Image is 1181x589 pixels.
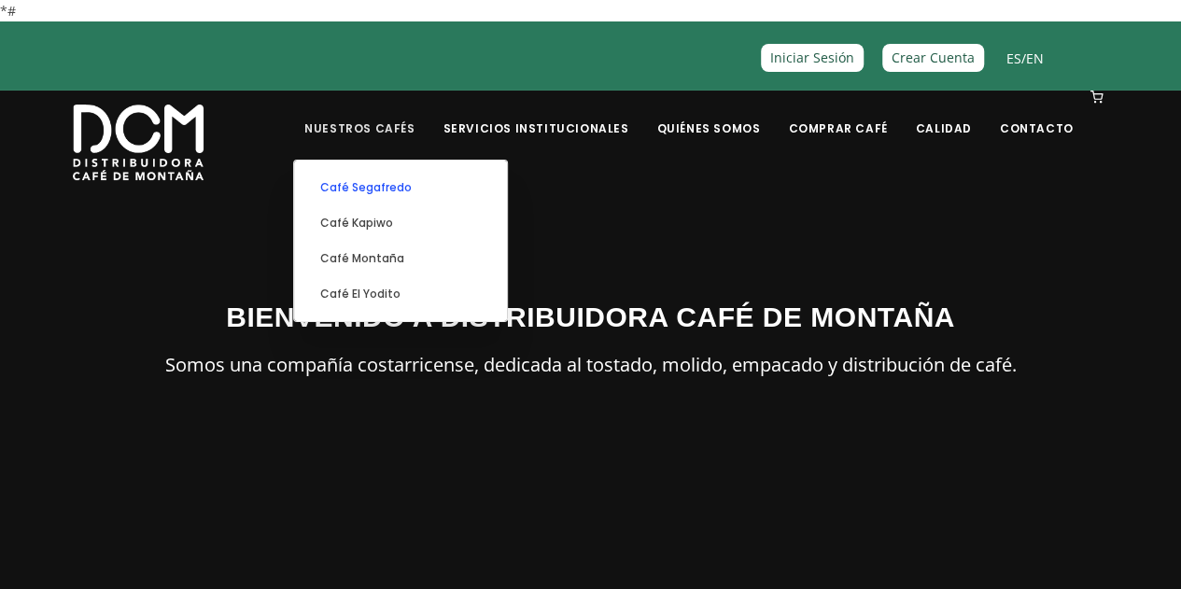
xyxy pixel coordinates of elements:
[73,296,1109,338] h3: BIENVENIDO A DISTRIBUIDORA CAFÉ DE MONTAÑA
[904,92,982,136] a: Calidad
[777,92,898,136] a: Comprar Café
[303,205,498,241] a: Café Kapiwo
[882,44,984,71] a: Crear Cuenta
[303,170,498,205] a: Café Segafredo
[293,92,426,136] a: Nuestros Cafés
[645,92,771,136] a: Quiénes Somos
[989,92,1085,136] a: Contacto
[303,276,498,312] a: Café El Yodito
[1026,49,1044,67] a: EN
[303,241,498,276] a: Café Montaña
[73,349,1109,381] p: Somos una compañía costarricense, dedicada al tostado, molido, empacado y distribución de café.
[1006,49,1021,67] a: ES
[431,92,640,136] a: Servicios Institucionales
[1006,48,1044,69] span: /
[761,44,864,71] a: Iniciar Sesión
